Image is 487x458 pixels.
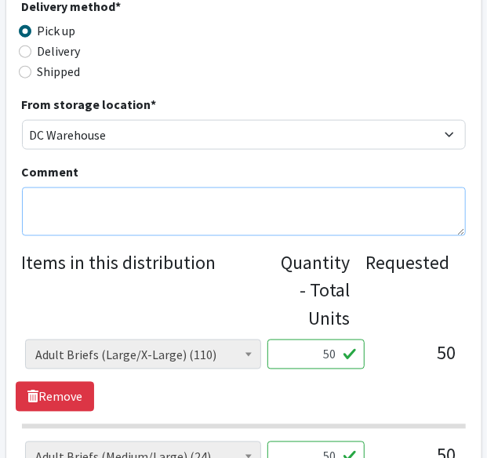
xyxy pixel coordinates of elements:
div: Requested [366,249,450,333]
label: Pick up [38,21,76,40]
input: Quantity [267,340,365,369]
div: 50 [377,340,456,382]
legend: Items in this distribution [22,249,282,327]
div: Quantity - Total Units [282,249,351,333]
span: Adult Briefs (Large/X-Large) (110) [25,340,261,369]
label: Delivery [38,42,81,60]
label: Shipped [38,62,81,81]
abbr: required [151,96,157,112]
a: Remove [16,382,94,412]
label: Comment [22,162,79,181]
label: From storage location [22,95,157,114]
span: Adult Briefs (Large/X-Large) (110) [35,344,251,366]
